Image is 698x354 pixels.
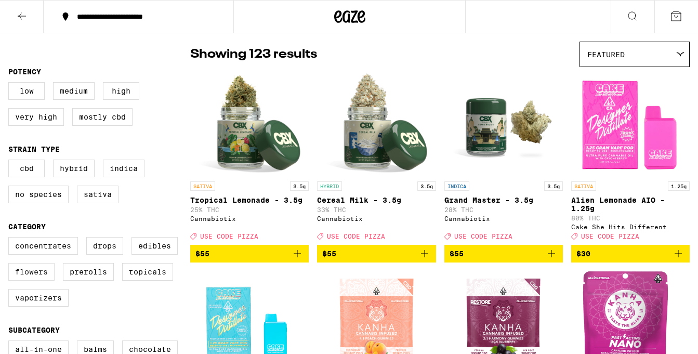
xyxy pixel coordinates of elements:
[571,215,690,221] p: 80% THC
[444,72,563,245] a: Open page for Grand Master - 3.5g from Cannabiotix
[8,82,45,100] label: Low
[86,237,123,255] label: Drops
[122,263,173,281] label: Topicals
[197,72,301,176] img: Cannabiotix - Tropical Lemonade - 3.5g
[53,82,95,100] label: Medium
[668,181,690,191] p: 1.25g
[576,250,590,258] span: $30
[8,263,55,281] label: Flowers
[190,46,317,63] p: Showing 123 results
[8,186,69,203] label: No Species
[190,245,309,263] button: Add to bag
[444,206,563,213] p: 28% THC
[317,206,436,213] p: 33% THC
[103,82,139,100] label: High
[444,196,563,204] p: Grand Master - 3.5g
[72,108,133,126] label: Mostly CBD
[8,237,78,255] label: Concentrates
[327,233,385,240] span: USE CODE PIZZA
[195,250,209,258] span: $55
[317,196,436,204] p: Cereal Milk - 3.5g
[578,72,682,176] img: Cake She Hits Different - Alien Lemonade AIO - 1.25g
[8,326,60,334] legend: Subcategory
[8,145,60,153] legend: Strain Type
[444,181,469,191] p: INDICA
[8,160,45,177] label: CBD
[571,72,690,245] a: Open page for Alien Lemonade AIO - 1.25g from Cake She Hits Different
[452,72,556,176] img: Cannabiotix - Grand Master - 3.5g
[317,181,342,191] p: HYBRID
[587,50,625,59] span: Featured
[322,250,336,258] span: $55
[190,206,309,213] p: 25% THC
[317,215,436,222] div: Cannabiotix
[444,215,563,222] div: Cannabiotix
[190,181,215,191] p: SATIVA
[571,224,690,230] div: Cake She Hits Different
[63,263,114,281] label: Prerolls
[571,245,690,263] button: Add to bag
[571,196,690,213] p: Alien Lemonade AIO - 1.25g
[444,245,563,263] button: Add to bag
[103,160,144,177] label: Indica
[190,196,309,204] p: Tropical Lemonade - 3.5g
[544,181,563,191] p: 3.5g
[8,222,46,231] legend: Category
[581,233,639,240] span: USE CODE PIZZA
[290,181,309,191] p: 3.5g
[190,215,309,222] div: Cannabiotix
[454,233,512,240] span: USE CODE PIZZA
[317,245,436,263] button: Add to bag
[450,250,464,258] span: $55
[77,186,118,203] label: Sativa
[8,289,69,307] label: Vaporizers
[417,181,436,191] p: 3.5g
[200,233,258,240] span: USE CODE PIZZA
[8,108,64,126] label: Very High
[131,237,178,255] label: Edibles
[8,68,41,76] legend: Potency
[324,72,428,176] img: Cannabiotix - Cereal Milk - 3.5g
[53,160,95,177] label: Hybrid
[571,181,596,191] p: SATIVA
[317,72,436,245] a: Open page for Cereal Milk - 3.5g from Cannabiotix
[190,72,309,245] a: Open page for Tropical Lemonade - 3.5g from Cannabiotix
